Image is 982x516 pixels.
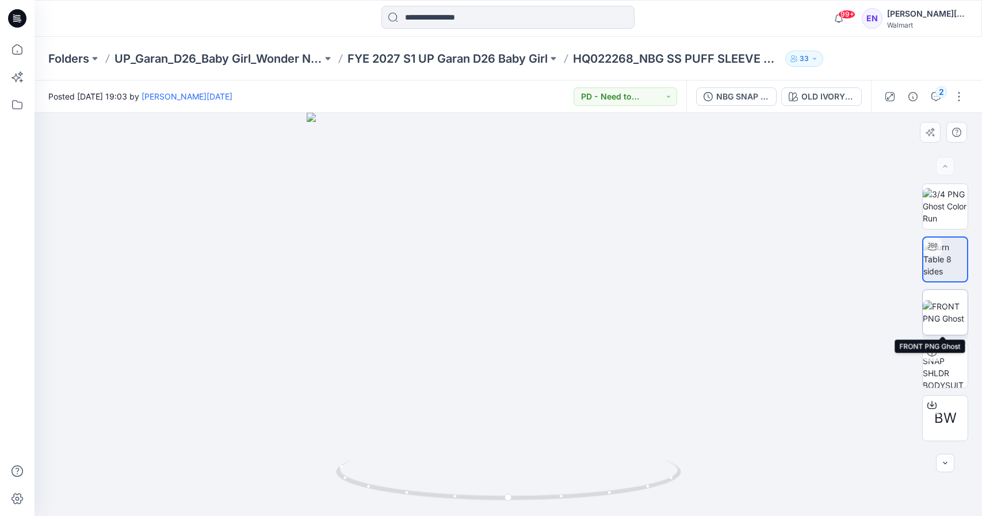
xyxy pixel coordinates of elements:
[114,51,322,67] a: UP_Garan_D26_Baby Girl_Wonder Nation
[800,52,809,65] p: 33
[781,87,862,106] button: OLD IVORY CREAM
[573,51,781,67] p: HQ022268_NBG SS PUFF SLEEVE BODYSUIT
[785,51,823,67] button: 33
[923,241,967,277] img: Turn Table 8 sides
[927,87,945,106] button: 2
[838,10,855,19] span: 99+
[48,90,232,102] span: Posted [DATE] 19:03 by
[862,8,882,29] div: EN
[934,408,957,429] span: BW
[696,87,777,106] button: NBG SNAP SHLDR BODYSUIT
[142,91,232,101] a: [PERSON_NAME][DATE]
[923,343,968,388] img: NBG SNAP SHLDR BODYSUIT OLD IVORY CREAM
[887,7,968,21] div: [PERSON_NAME][DATE]
[904,87,922,106] button: Details
[716,90,769,103] div: NBG SNAP SHLDR BODYSUIT
[48,51,89,67] a: Folders
[347,51,548,67] a: FYE 2027 S1 UP Garan D26 Baby Girl
[887,21,968,29] div: Walmart
[923,188,968,224] img: 3/4 PNG Ghost Color Run
[801,90,854,103] div: OLD IVORY CREAM
[935,86,947,98] div: 2
[923,300,968,324] img: FRONT PNG Ghost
